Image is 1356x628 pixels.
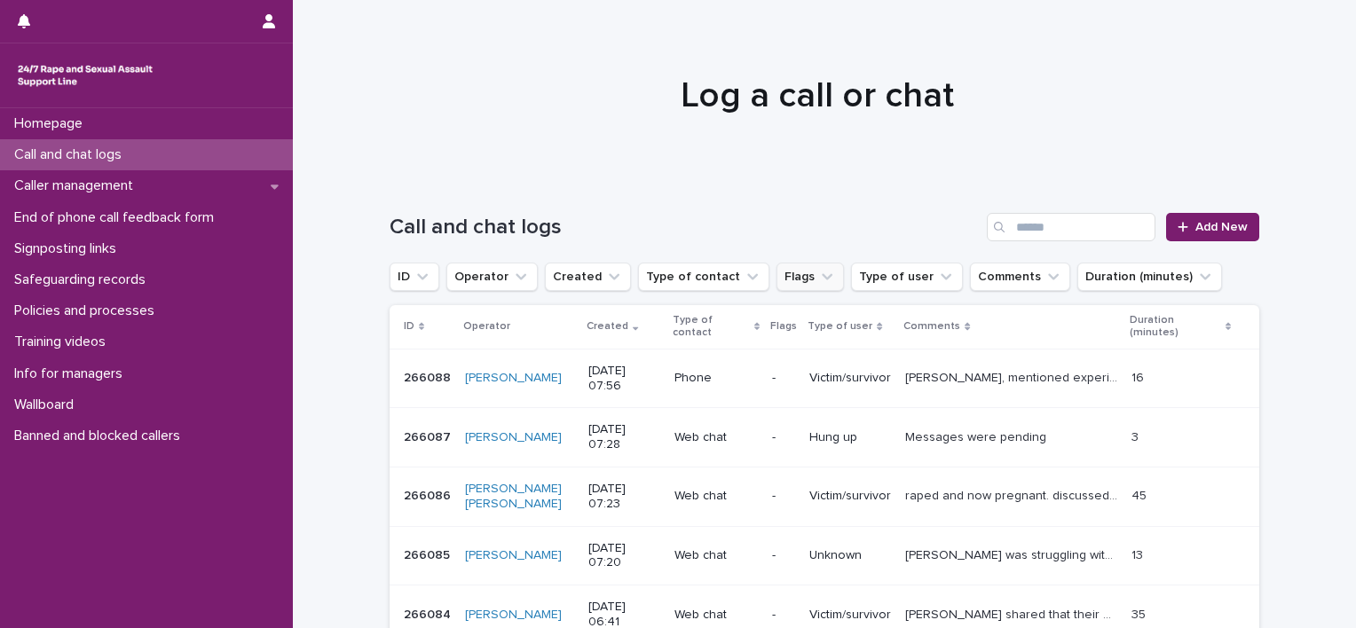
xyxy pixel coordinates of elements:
p: Victim/survivor [809,371,891,386]
p: - [772,608,795,623]
button: ID [390,263,439,291]
p: Victim/survivor [809,489,891,504]
p: Web chat [674,489,758,504]
button: Duration (minutes) [1077,263,1222,291]
button: Operator [446,263,538,291]
button: Type of contact [638,263,769,291]
button: Created [545,263,631,291]
p: Gemma was struggling with flashbacks and keeping calm. They drove out to be in the company of a t... [905,545,1121,563]
p: Victim/survivor [809,608,891,623]
a: [PERSON_NAME] [465,548,562,563]
tr: 266087266087 [PERSON_NAME] [DATE] 07:28Web chat-Hung upMessages were pendingMessages were pending 33 [390,408,1259,467]
p: [DATE] 07:28 [588,422,660,452]
p: Info for managers [7,365,137,382]
p: Call and chat logs [7,146,136,163]
a: [PERSON_NAME] [465,430,562,445]
p: Wallboard [7,396,88,413]
p: 16 [1131,367,1147,386]
input: Search [987,213,1155,241]
p: Signposting links [7,240,130,257]
p: Homepage [7,115,97,132]
p: 266086 [404,485,454,504]
tr: 266086266086 [PERSON_NAME] [PERSON_NAME] [DATE] 07:23Web chat-Victim/survivorraped and now pregna... [390,467,1259,526]
p: Hung up [809,430,891,445]
a: [PERSON_NAME] [465,608,562,623]
button: Comments [970,263,1070,291]
p: Policies and processes [7,302,169,319]
p: Komal, mentioned experiencing sexual violence and talked about the impacts (physical health), exp... [905,367,1121,386]
p: - [772,548,795,563]
p: [DATE] 07:20 [588,541,660,571]
p: Type of contact [673,310,750,343]
p: 13 [1131,545,1147,563]
p: Phone [674,371,758,386]
p: Flags [770,317,797,336]
p: Zara shared that their partner raped (anally) them again last night. Emotional support was provid... [905,604,1121,623]
p: [DATE] 07:23 [588,482,660,512]
p: Duration (minutes) [1130,310,1220,343]
p: - [772,430,795,445]
h1: Log a call or chat [382,75,1252,117]
p: Comments [903,317,960,336]
p: 45 [1131,485,1150,504]
p: 266087 [404,427,454,445]
p: Web chat [674,548,758,563]
p: 266085 [404,545,453,563]
button: Flags [777,263,844,291]
button: Type of user [851,263,963,291]
span: Add New [1195,221,1248,233]
p: Web chat [674,430,758,445]
p: 35 [1131,604,1149,623]
p: raped and now pregnant. discussed emotions and support options [905,485,1121,504]
p: Created [587,317,628,336]
p: 266088 [404,367,454,386]
a: [PERSON_NAME] [PERSON_NAME] [465,482,574,512]
p: Unknown [809,548,891,563]
p: Type of user [808,317,872,336]
tr: 266088266088 [PERSON_NAME] [DATE] 07:56Phone-Victim/survivor[PERSON_NAME], mentioned experiencing... [390,349,1259,408]
p: ID [404,317,414,336]
p: [DATE] 07:56 [588,364,660,394]
p: Banned and blocked callers [7,428,194,444]
p: Web chat [674,608,758,623]
a: [PERSON_NAME] [465,371,562,386]
p: Messages were pending [905,427,1050,445]
p: End of phone call feedback form [7,209,228,226]
tr: 266085266085 [PERSON_NAME] [DATE] 07:20Web chat-Unknown[PERSON_NAME] was struggling with flashbac... [390,526,1259,585]
p: Training videos [7,334,120,350]
p: Caller management [7,177,147,194]
p: 3 [1131,427,1142,445]
a: Add New [1166,213,1259,241]
p: - [772,489,795,504]
h1: Call and chat logs [390,215,980,240]
img: rhQMoQhaT3yELyF149Cw [14,58,156,93]
p: - [772,371,795,386]
p: 266084 [404,604,454,623]
p: Operator [463,317,510,336]
p: Safeguarding records [7,271,160,288]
